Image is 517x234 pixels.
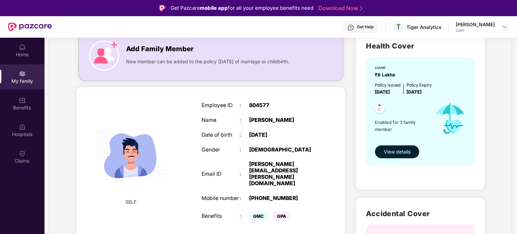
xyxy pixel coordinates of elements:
div: Tiger Analytics [406,24,442,30]
img: svg+xml;base64,PHN2ZyBpZD0iQ2xhaW0iIHhtbG5zPSJodHRwOi8vd3d3LnczLm9yZy8yMDAwL3N2ZyIgd2lkdGg9IjIwIi... [19,150,26,157]
div: Date of birth [202,132,240,138]
span: Enabled for 1 family member [375,119,429,133]
span: GMC [249,211,268,221]
div: : [240,117,249,124]
span: GPA [273,211,290,221]
div: : [240,195,249,202]
div: Gender [202,147,240,153]
div: : [240,102,249,109]
div: Email ID [202,171,240,177]
div: Name [202,117,240,124]
img: New Pazcare Logo [8,23,52,31]
div: : [240,132,249,138]
img: svg+xml;base64,PHN2ZyBpZD0iSG9tZSIgeG1sbnM9Imh0dHA6Ly93d3cudzMub3JnLzIwMDAvc3ZnIiB3aWR0aD0iMjAiIG... [19,44,26,51]
div: [PERSON_NAME] [456,21,495,28]
div: : [240,147,249,153]
div: [PHONE_NUMBER] [249,195,316,202]
img: svg+xml;base64,PHN2ZyB4bWxucz0iaHR0cDovL3d3dy53My5vcmcvMjAwMC9zdmciIHdpZHRoPSI0OC45NDMiIGhlaWdodD... [371,100,388,117]
h2: Accidental Cover [366,208,475,219]
img: svg+xml;base64,PHN2ZyBpZD0iRHJvcGRvd24tMzJ4MzIiIHhtbG5zPSJodHRwOi8vd3d3LnczLm9yZy8yMDAwL3N2ZyIgd2... [502,24,508,30]
div: : [240,171,249,177]
div: Policy issued [375,82,401,88]
div: cover [375,64,398,71]
img: Stroke [360,5,363,12]
img: icon [429,96,472,141]
div: Benefits [202,213,240,220]
span: [DATE] [375,89,390,95]
strong: mobile app [200,5,228,11]
div: [DEMOGRAPHIC_DATA] [249,147,316,153]
div: [DATE] [249,132,316,138]
div: Policy Expiry [406,82,432,88]
img: svg+xml;base64,PHN2ZyBpZD0iSGVscC0zMngzMiIgeG1sbnM9Imh0dHA6Ly93d3cudzMub3JnLzIwMDAvc3ZnIiB3aWR0aD... [347,24,354,31]
div: [PERSON_NAME][EMAIL_ADDRESS][PERSON_NAME][DOMAIN_NAME] [249,161,316,187]
div: Get Pazcare for all your employee benefits need [171,4,313,12]
span: ₹8 Lakhs [375,72,398,77]
span: [DATE] [406,89,422,95]
div: Employee ID [202,102,240,109]
div: 804577 [249,102,316,109]
img: svg+xml;base64,PHN2ZyB4bWxucz0iaHR0cDovL3d3dy53My5vcmcvMjAwMC9zdmciIHdpZHRoPSIyMjQiIGhlaWdodD0iMT... [88,113,174,198]
div: [PERSON_NAME] [249,117,316,124]
img: svg+xml;base64,PHN2ZyBpZD0iSG9zcGl0YWxzIiB4bWxucz0iaHR0cDovL3d3dy53My5vcmcvMjAwMC9zdmciIHdpZHRoPS... [19,124,26,130]
div: : [240,213,249,220]
img: icon [89,40,119,71]
a: Download Now [318,5,361,12]
img: svg+xml;base64,PHN2ZyBpZD0iQmVuZWZpdHMiIHhtbG5zPSJodHRwOi8vd3d3LnczLm9yZy8yMDAwL3N2ZyIgd2lkdGg9Ij... [19,97,26,104]
span: New member can be added to the policy [DATE] of marriage or childbirth. [126,58,289,65]
div: Get Help [357,24,373,30]
img: Logo [159,5,166,11]
button: View details [375,145,420,159]
span: T [396,23,401,31]
span: View details [384,148,410,156]
img: svg+xml;base64,PHN2ZyB3aWR0aD0iMjAiIGhlaWdodD0iMjAiIHZpZXdCb3g9IjAgMCAyMCAyMCIgZmlsbD0ibm9uZSIgeG... [19,70,26,77]
div: User [456,28,495,33]
h2: Health Cover [366,40,475,52]
span: Add Family Member [126,44,193,54]
div: Mobile number [202,195,240,202]
span: SELF [126,198,137,206]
